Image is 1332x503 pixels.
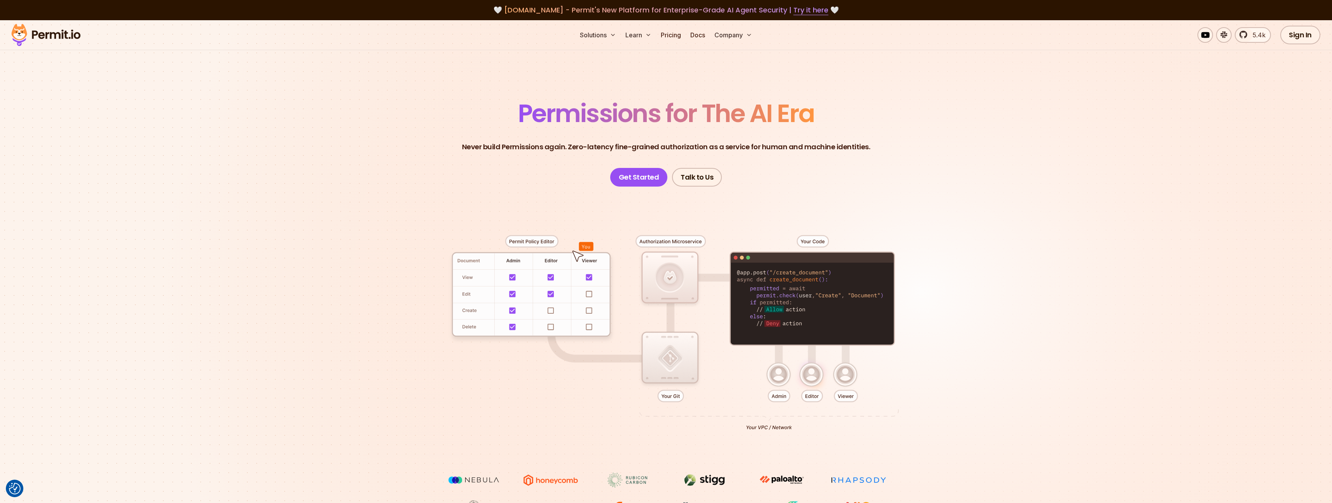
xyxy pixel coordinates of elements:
[672,168,722,187] a: Talk to Us
[830,473,888,487] img: Rhapsody Health
[676,473,734,487] img: Stigg
[610,168,668,187] a: Get Started
[9,483,21,494] img: Revisit consent button
[522,473,580,487] img: Honeycomb
[8,22,84,48] img: Permit logo
[577,27,619,43] button: Solutions
[753,473,811,487] img: paloalto
[658,27,684,43] a: Pricing
[793,5,828,15] a: Try it here
[1248,30,1265,40] span: 5.4k
[19,5,1313,16] div: 🤍 🤍
[445,473,503,487] img: Nebula
[518,96,814,131] span: Permissions for The AI Era
[687,27,708,43] a: Docs
[462,141,870,152] p: Never build Permissions again. Zero-latency fine-grained authorization as a service for human and...
[504,5,828,15] span: [DOMAIN_NAME] - Permit's New Platform for Enterprise-Grade AI Agent Security |
[622,27,655,43] button: Learn
[711,27,755,43] button: Company
[1280,26,1320,44] a: Sign In
[1235,27,1271,43] a: 5.4k
[599,473,657,487] img: Rubicon
[9,483,21,494] button: Consent Preferences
